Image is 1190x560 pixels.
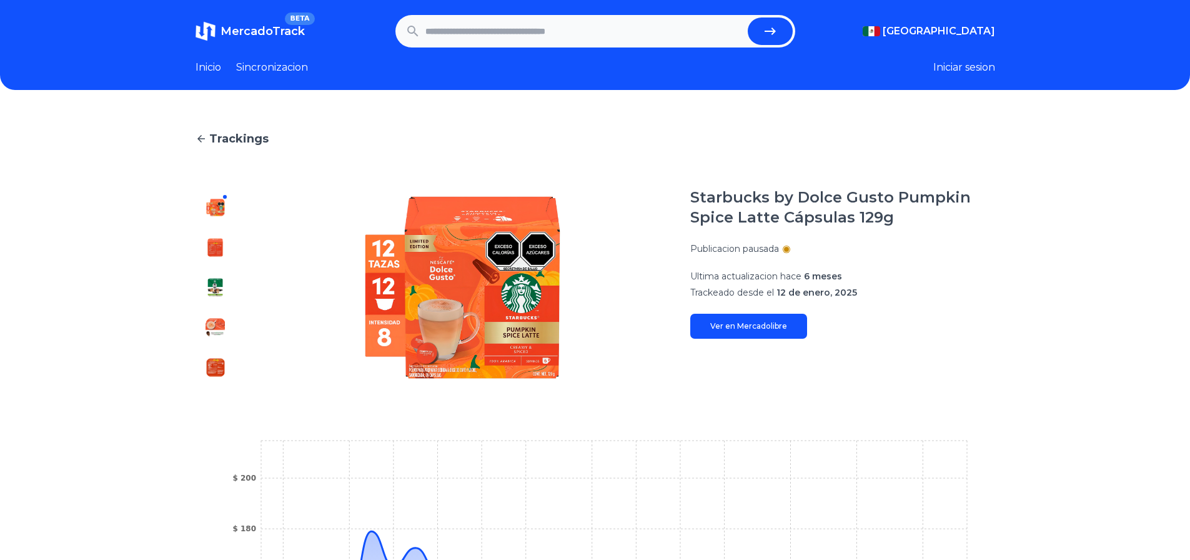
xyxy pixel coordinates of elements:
span: 12 de enero, 2025 [776,287,857,298]
img: Starbucks by Dolce Gusto Pumpkin Spice Latte Cápsulas 129g [206,357,226,377]
a: Ver en Mercadolibre [690,314,807,339]
span: [GEOGRAPHIC_DATA] [883,24,995,39]
span: BETA [285,12,314,25]
p: Publicacion pausada [690,242,779,255]
span: Trackings [209,130,269,147]
img: Starbucks by Dolce Gusto Pumpkin Spice Latte Cápsulas 129g [260,187,665,387]
img: Starbucks by Dolce Gusto Pumpkin Spice Latte Cápsulas 129g [206,277,226,297]
a: Trackings [196,130,995,147]
img: Starbucks by Dolce Gusto Pumpkin Spice Latte Cápsulas 129g [206,197,226,217]
button: Iniciar sesion [933,60,995,75]
tspan: $ 180 [232,524,256,533]
img: Mexico [863,26,880,36]
span: 6 meses [804,271,842,282]
span: Ultima actualizacion hace [690,271,801,282]
a: Sincronizacion [236,60,308,75]
button: [GEOGRAPHIC_DATA] [863,24,995,39]
h1: Starbucks by Dolce Gusto Pumpkin Spice Latte Cápsulas 129g [690,187,995,227]
span: Trackeado desde el [690,287,774,298]
a: MercadoTrackBETA [196,21,305,41]
a: Inicio [196,60,221,75]
tspan: $ 200 [232,474,256,482]
img: Starbucks by Dolce Gusto Pumpkin Spice Latte Cápsulas 129g [206,237,226,257]
img: MercadoTrack [196,21,216,41]
img: Starbucks by Dolce Gusto Pumpkin Spice Latte Cápsulas 129g [206,317,226,337]
span: MercadoTrack [221,24,305,38]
